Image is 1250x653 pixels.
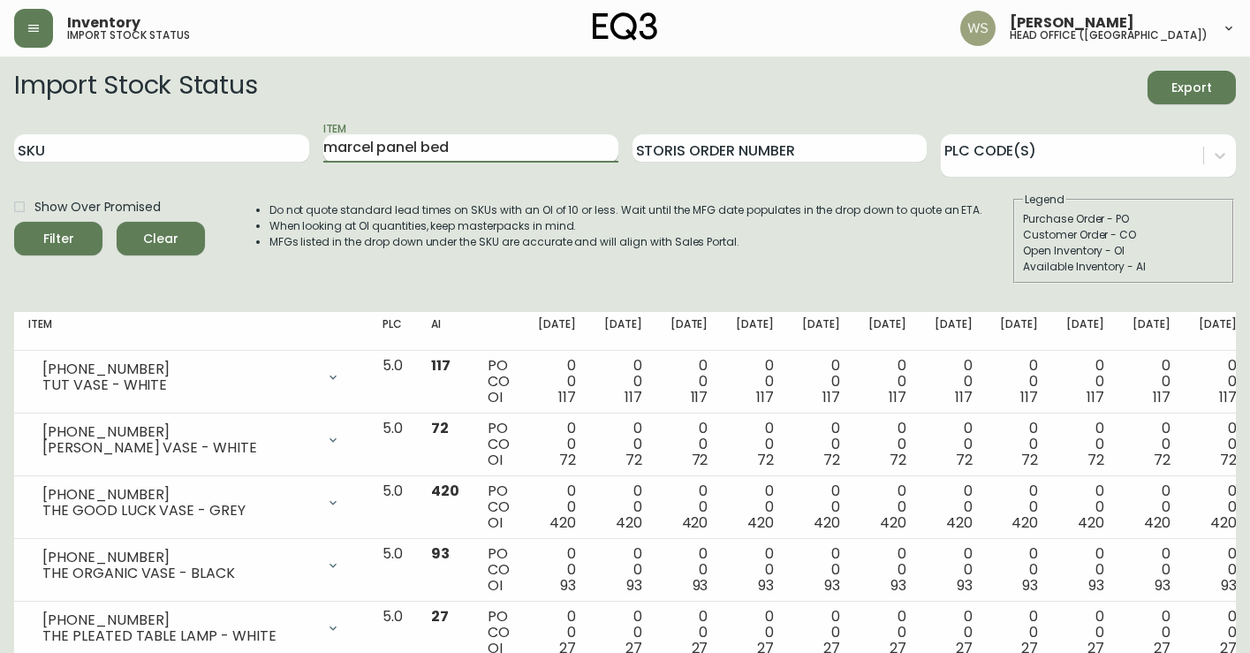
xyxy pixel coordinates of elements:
[1022,575,1038,596] span: 93
[670,358,708,406] div: 0 0
[42,487,315,503] div: [PHONE_NUMBER]
[670,546,708,594] div: 0 0
[935,358,973,406] div: 0 0
[42,612,315,628] div: [PHONE_NUMBER]
[1155,575,1170,596] span: 93
[1219,387,1237,407] span: 117
[1088,575,1104,596] span: 93
[431,543,450,564] span: 93
[890,575,906,596] span: 93
[957,575,973,596] span: 93
[42,550,315,566] div: [PHONE_NUMBER]
[1000,546,1038,594] div: 0 0
[431,606,449,626] span: 27
[269,218,983,234] li: When looking at OI quantities, keep masterpacks in mind.
[814,513,840,533] span: 420
[1118,312,1185,351] th: [DATE]
[590,312,656,351] th: [DATE]
[722,312,788,351] th: [DATE]
[868,421,906,468] div: 0 0
[559,450,576,470] span: 72
[1162,77,1222,99] span: Export
[736,421,774,468] div: 0 0
[736,546,774,594] div: 0 0
[889,387,906,407] span: 117
[28,609,354,648] div: [PHONE_NUMBER]THE PLEATED TABLE LAMP - WHITE
[488,421,510,468] div: PO CO
[368,476,417,539] td: 5.0
[693,575,708,596] span: 93
[682,513,708,533] span: 420
[1023,243,1224,259] div: Open Inventory - OI
[538,483,576,531] div: 0 0
[28,546,354,585] div: [PHONE_NUMBER]THE ORGANIC VASE - BLACK
[368,414,417,476] td: 5.0
[692,450,708,470] span: 72
[670,483,708,531] div: 0 0
[269,202,983,218] li: Do not quote standard lead times on SKUs with an OI of 10 or less. Wait until the MFG date popula...
[1000,483,1038,531] div: 0 0
[42,503,315,519] div: THE GOOD LUCK VASE - GREY
[854,312,920,351] th: [DATE]
[1010,16,1134,30] span: [PERSON_NAME]
[431,481,459,501] span: 420
[14,222,102,255] button: Filter
[42,628,315,644] div: THE PLEATED TABLE LAMP - WHITE
[1078,513,1104,533] span: 420
[1199,358,1237,406] div: 0 0
[956,450,973,470] span: 72
[935,483,973,531] div: 0 0
[736,483,774,531] div: 0 0
[756,387,774,407] span: 117
[986,312,1052,351] th: [DATE]
[1199,546,1237,594] div: 0 0
[935,546,973,594] div: 0 0
[802,483,840,531] div: 0 0
[14,312,368,351] th: Item
[1154,450,1170,470] span: 72
[824,575,840,596] span: 93
[955,387,973,407] span: 117
[431,418,449,438] span: 72
[920,312,987,351] th: [DATE]
[431,355,451,376] span: 117
[1133,421,1170,468] div: 0 0
[1066,546,1104,594] div: 0 0
[616,513,642,533] span: 420
[538,421,576,468] div: 0 0
[802,358,840,406] div: 0 0
[670,421,708,468] div: 0 0
[736,358,774,406] div: 0 0
[625,387,642,407] span: 117
[42,440,315,456] div: [PERSON_NAME] VASE - WHITE
[890,450,906,470] span: 72
[868,546,906,594] div: 0 0
[1000,358,1038,406] div: 0 0
[67,16,140,30] span: Inventory
[1153,387,1170,407] span: 117
[1052,312,1118,351] th: [DATE]
[656,312,723,351] th: [DATE]
[269,234,983,250] li: MFGs listed in the drop down under the SKU are accurate and will align with Sales Portal.
[1087,450,1104,470] span: 72
[488,387,503,407] span: OI
[42,566,315,581] div: THE ORGANIC VASE - BLACK
[1220,450,1237,470] span: 72
[802,546,840,594] div: 0 0
[822,387,840,407] span: 117
[538,358,576,406] div: 0 0
[1023,227,1224,243] div: Customer Order - CO
[691,387,708,407] span: 117
[1066,358,1104,406] div: 0 0
[604,546,642,594] div: 0 0
[28,483,354,522] div: [PHONE_NUMBER]THE GOOD LUCK VASE - GREY
[488,546,510,594] div: PO CO
[549,513,576,533] span: 420
[823,450,840,470] span: 72
[42,424,315,440] div: [PHONE_NUMBER]
[757,450,774,470] span: 72
[626,575,642,596] span: 93
[946,513,973,533] span: 420
[1066,483,1104,531] div: 0 0
[1021,450,1038,470] span: 72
